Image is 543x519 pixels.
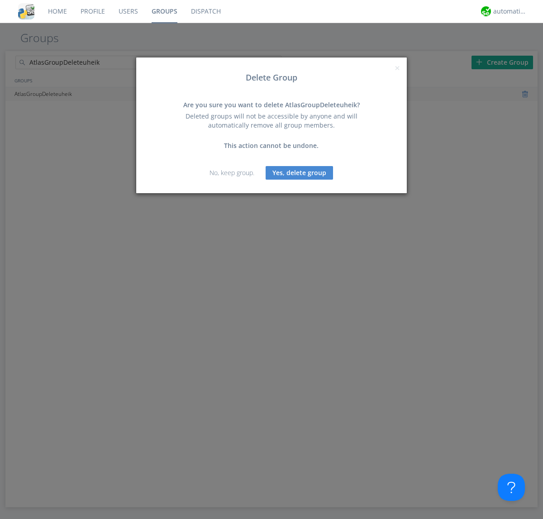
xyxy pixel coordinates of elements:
[174,112,369,130] div: Deleted groups will not be accessible by anyone and will automatically remove all group members.
[395,62,400,74] span: ×
[493,7,527,16] div: automation+atlas
[266,166,333,180] button: Yes, delete group
[210,168,254,177] a: No, keep group.
[143,73,400,82] h3: Delete Group
[174,100,369,110] div: Are you sure you want to delete AtlasGroupDeleteuheik?
[481,6,491,16] img: d2d01cd9b4174d08988066c6d424eccd
[18,3,34,19] img: cddb5a64eb264b2086981ab96f4c1ba7
[174,141,369,150] div: This action cannot be undone.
